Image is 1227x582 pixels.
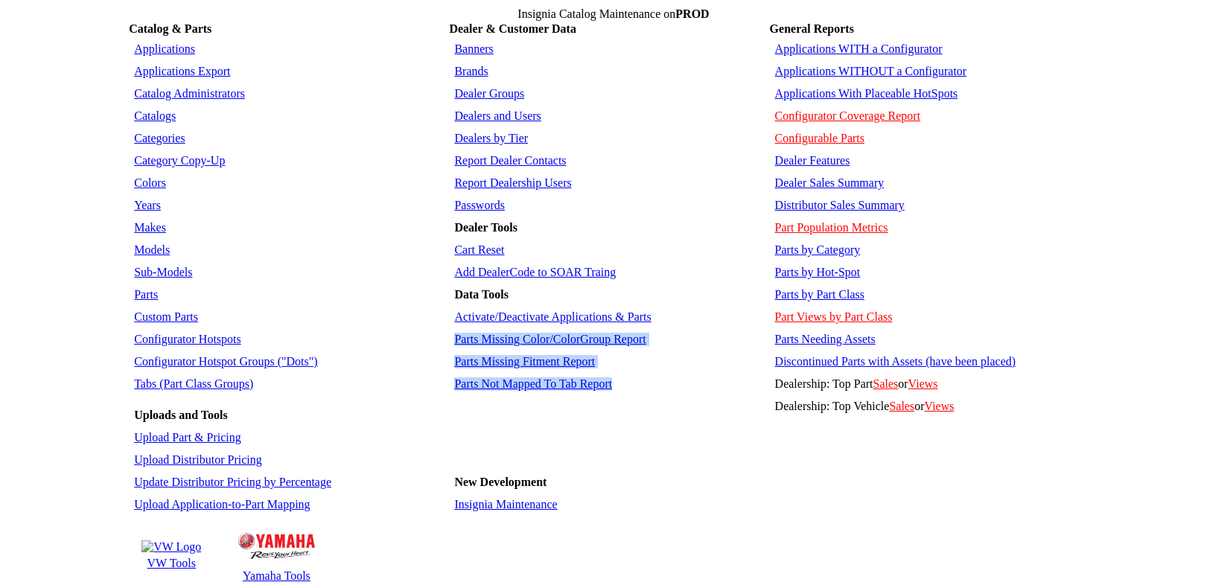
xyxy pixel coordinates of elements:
a: Parts [134,288,158,301]
a: Dealer Sales Summary [775,176,885,189]
a: Distributor Sales Summary [775,199,905,211]
a: Configurator Hotspots [134,333,241,345]
a: VW Logo VW Tools [139,538,203,572]
a: Applications WITHOUT a Configurator [775,65,967,77]
a: Makes [134,221,166,234]
a: Applications WITH a Configurator [775,42,943,55]
a: Dealer Groups [454,87,524,100]
a: Passwords [454,199,505,211]
b: Dealer & Customer Data [449,22,576,35]
a: Parts Missing Fitment Report [454,355,595,368]
a: Report Dealer Contacts [454,154,566,167]
a: Part Population Metrics [775,221,888,234]
a: Sub-Models [134,266,192,278]
a: Report Dealership Users [454,176,571,189]
a: Configurable Parts [775,132,864,144]
a: Applications Export [134,65,230,77]
a: Catalogs [134,109,176,122]
a: Update Distributor Pricing by Percentage [134,476,331,488]
td: Dealership: Top Part or [771,374,1097,394]
a: Brands [454,65,488,77]
td: Dealership: Top Vehicle or [771,396,1097,417]
a: Categories [134,132,185,144]
b: Catalog & Parts [129,22,211,35]
a: Upload Distributor Pricing [134,453,262,466]
a: Banners [454,42,493,55]
a: Category Copy-Up [134,154,225,167]
a: Dealers and Users [454,109,541,122]
img: VW Logo [141,540,201,554]
a: Part Views by Part Class [775,310,893,323]
a: Parts Needing Assets [775,333,876,345]
a: Upload Part & Pricing [134,431,241,444]
a: Views [925,400,954,412]
b: Dealer Tools [454,221,517,234]
a: Applications [134,42,195,55]
a: Configurator Hotspot Groups ("Dots") [134,355,317,368]
a: Parts Missing Color/ColorGroup Report [454,333,646,345]
span: PROD [675,7,709,20]
a: Parts by Hot-Spot [775,266,861,278]
a: Insignia Maintenance [454,498,557,511]
a: Custom Parts [134,310,198,323]
a: Upload Application-to-Part Mapping [134,498,310,511]
a: Discontinued Parts with Assets (have been placed) [775,355,1016,368]
td: VW Tools [141,556,202,571]
td: Insignia Catalog Maintenance on [129,7,1098,21]
a: Parts Not Mapped To Tab Report [454,377,612,390]
a: Years [134,199,161,211]
a: Applications With Placeable HotSpots [775,87,958,100]
a: Dealer Features [775,154,850,167]
b: New Development [454,476,546,488]
b: Uploads and Tools [134,409,227,421]
b: Data Tools [454,288,508,301]
a: Add DealerCode to SOAR Traing [454,266,616,278]
a: Views [908,377,938,390]
a: Sales [873,377,899,390]
a: Catalog Administrators [134,87,245,100]
a: Dealers by Tier [454,132,528,144]
a: Activate/Deactivate Applications & Parts [454,310,651,323]
b: General Reports [770,22,854,35]
a: Sales [889,400,914,412]
a: Colors [134,176,166,189]
a: Tabs (Part Class Groups) [134,377,253,390]
a: Models [134,243,170,256]
a: Parts by Part Class [775,288,864,301]
img: Yamaha Logo [238,533,314,559]
a: Configurator Coverage Report [775,109,921,122]
a: Cart Reset [454,243,504,256]
a: Parts by Category [775,243,861,256]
